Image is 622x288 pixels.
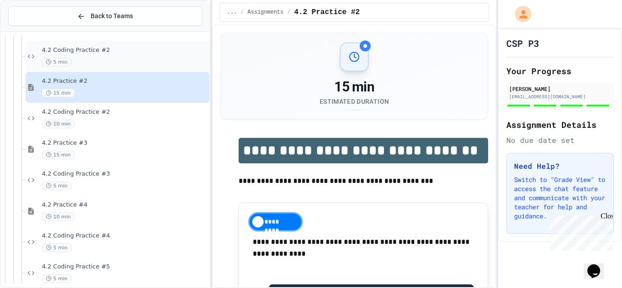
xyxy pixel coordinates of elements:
span: 4.2 Coding Practice #4 [42,232,208,240]
span: / [240,9,244,16]
span: 4.2 Coding Practice #2 [42,108,208,116]
h1: CSP P3 [506,37,539,50]
span: 4.2 Coding Practice #3 [42,170,208,178]
span: ... [227,9,237,16]
h2: Your Progress [506,65,614,77]
button: Back to Teams [8,6,202,26]
span: 4.2 Practice #2 [42,77,208,85]
h2: Assignment Details [506,118,614,131]
span: 15 min [42,151,75,159]
div: [PERSON_NAME] [509,85,611,93]
span: Back to Teams [91,11,133,21]
span: 5 min [42,243,71,252]
div: 15 min [320,79,389,95]
span: 5 min [42,274,71,283]
h3: Need Help? [514,161,606,172]
div: My Account [505,4,534,25]
span: 4.2 Practice #3 [42,139,208,147]
span: 4.2 Coding Practice #5 [42,263,208,271]
div: [EMAIL_ADDRESS][DOMAIN_NAME] [509,93,611,100]
div: Chat with us now!Close [4,4,63,58]
span: 10 min [42,212,75,221]
span: 5 min [42,182,71,190]
div: Estimated Duration [320,97,389,106]
iframe: chat widget [584,252,613,279]
iframe: chat widget [546,212,613,251]
span: 4.2 Practice #4 [42,201,208,209]
span: Assignments [248,9,284,16]
span: 15 min [42,89,75,97]
span: 4.2 Practice #2 [294,7,360,18]
div: No due date set [506,135,614,146]
p: Switch to "Grade View" to access the chat feature and communicate with your teacher for help and ... [514,175,606,221]
span: 4.2 Coding Practice #2 [42,46,208,54]
span: 10 min [42,120,75,128]
span: 5 min [42,58,71,66]
span: / [287,9,291,16]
